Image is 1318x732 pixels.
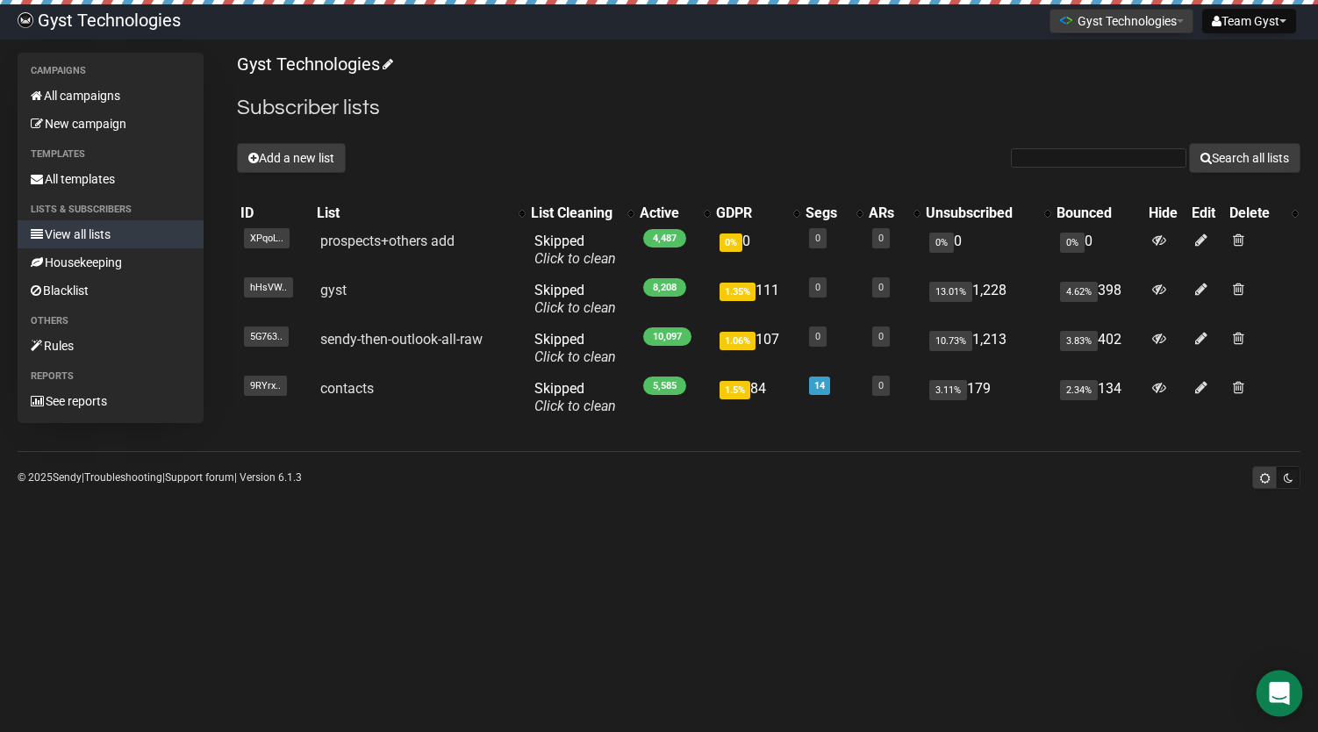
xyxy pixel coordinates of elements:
div: Delete [1229,205,1283,222]
span: 10,097 [643,327,691,346]
span: 0% [929,233,954,253]
th: List: No sort applied, activate to apply an ascending sort [313,201,527,226]
a: sendy-then-outlook-all-raw [320,331,483,348]
a: Rules [18,332,204,360]
span: 1.5% [720,381,750,399]
span: 3.11% [929,380,967,400]
th: Delete: No sort applied, activate to apply an ascending sort [1226,201,1300,226]
div: Unsubscribed [926,205,1035,222]
a: Support forum [165,471,234,484]
td: 1,213 [922,324,1053,373]
a: View all lists [18,220,204,248]
a: Gyst Technologies [237,54,390,75]
li: Others [18,311,204,332]
span: 1.06% [720,332,756,350]
th: ID: No sort applied, sorting is disabled [237,201,313,226]
li: Campaigns [18,61,204,82]
a: 0 [815,282,820,293]
th: ARs: No sort applied, activate to apply an ascending sort [865,201,921,226]
li: Templates [18,144,204,165]
a: All campaigns [18,82,204,110]
img: 1.png [1059,13,1073,27]
div: Segs [806,205,849,222]
span: 5,585 [643,377,686,395]
a: 0 [815,331,820,342]
a: Click to clean [534,398,616,414]
span: Skipped [534,331,616,365]
button: Search all lists [1189,143,1300,173]
a: prospects+others add [320,233,455,249]
span: XPqoL.. [244,228,290,248]
span: 5G763.. [244,327,289,347]
span: 13.01% [929,282,972,302]
div: Bounced [1057,205,1141,222]
span: 10.73% [929,331,972,351]
a: Click to clean [534,250,616,267]
th: Unsubscribed: No sort applied, activate to apply an ascending sort [922,201,1053,226]
div: ID [240,205,310,222]
a: See reports [18,387,204,415]
a: contacts [320,380,374,397]
td: 107 [713,324,802,373]
li: Lists & subscribers [18,199,204,220]
th: Bounced: No sort applied, sorting is disabled [1053,201,1144,226]
td: 402 [1053,324,1144,373]
span: 8,208 [643,278,686,297]
a: Click to clean [534,299,616,316]
span: Skipped [534,380,616,414]
a: Blacklist [18,276,204,305]
th: Edit: No sort applied, sorting is disabled [1188,201,1226,226]
span: 4.62% [1060,282,1098,302]
a: 0 [878,331,884,342]
span: 3.83% [1060,331,1098,351]
span: 0% [1060,233,1085,253]
div: List Cleaning [531,205,619,222]
a: Click to clean [534,348,616,365]
a: Troubleshooting [84,471,162,484]
li: Reports [18,366,204,387]
span: 2.34% [1060,380,1098,400]
span: hHsVW.. [244,277,293,298]
th: Hide: No sort applied, sorting is disabled [1145,201,1189,226]
td: 111 [713,275,802,324]
span: 1.35% [720,283,756,301]
th: List Cleaning: No sort applied, activate to apply an ascending sort [527,201,636,226]
a: 14 [814,380,825,391]
div: ARs [869,205,904,222]
th: GDPR: No sort applied, activate to apply an ascending sort [713,201,802,226]
th: Segs: No sort applied, activate to apply an ascending sort [802,201,866,226]
span: 4,487 [643,229,686,248]
h2: Subscriber lists [237,92,1300,124]
button: Gyst Technologies [1049,9,1193,33]
div: Active [640,205,694,222]
a: Housekeeping [18,248,204,276]
span: 0% [720,233,742,252]
th: Active: No sort applied, activate to apply an ascending sort [636,201,712,226]
a: 0 [878,380,884,391]
div: Hide [1149,205,1185,222]
td: 0 [922,226,1053,275]
a: 0 [878,233,884,244]
img: 4bbcbfc452d929a90651847d6746e700 [18,12,33,28]
button: Add a new list [237,143,346,173]
a: New campaign [18,110,204,138]
div: GDPR [716,205,784,222]
p: © 2025 | | | Version 6.1.3 [18,468,302,487]
button: Team Gyst [1202,9,1296,33]
a: 0 [815,233,820,244]
td: 84 [713,373,802,422]
td: 179 [922,373,1053,422]
a: Sendy [53,471,82,484]
div: Open Intercom Messenger [1257,671,1303,717]
td: 1,228 [922,275,1053,324]
td: 134 [1053,373,1144,422]
div: Edit [1192,205,1222,222]
td: 0 [713,226,802,275]
span: Skipped [534,282,616,316]
span: Skipped [534,233,616,267]
td: 398 [1053,275,1144,324]
td: 0 [1053,226,1144,275]
div: List [317,205,510,222]
span: 9RYrx.. [244,376,287,396]
a: gyst [320,282,347,298]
